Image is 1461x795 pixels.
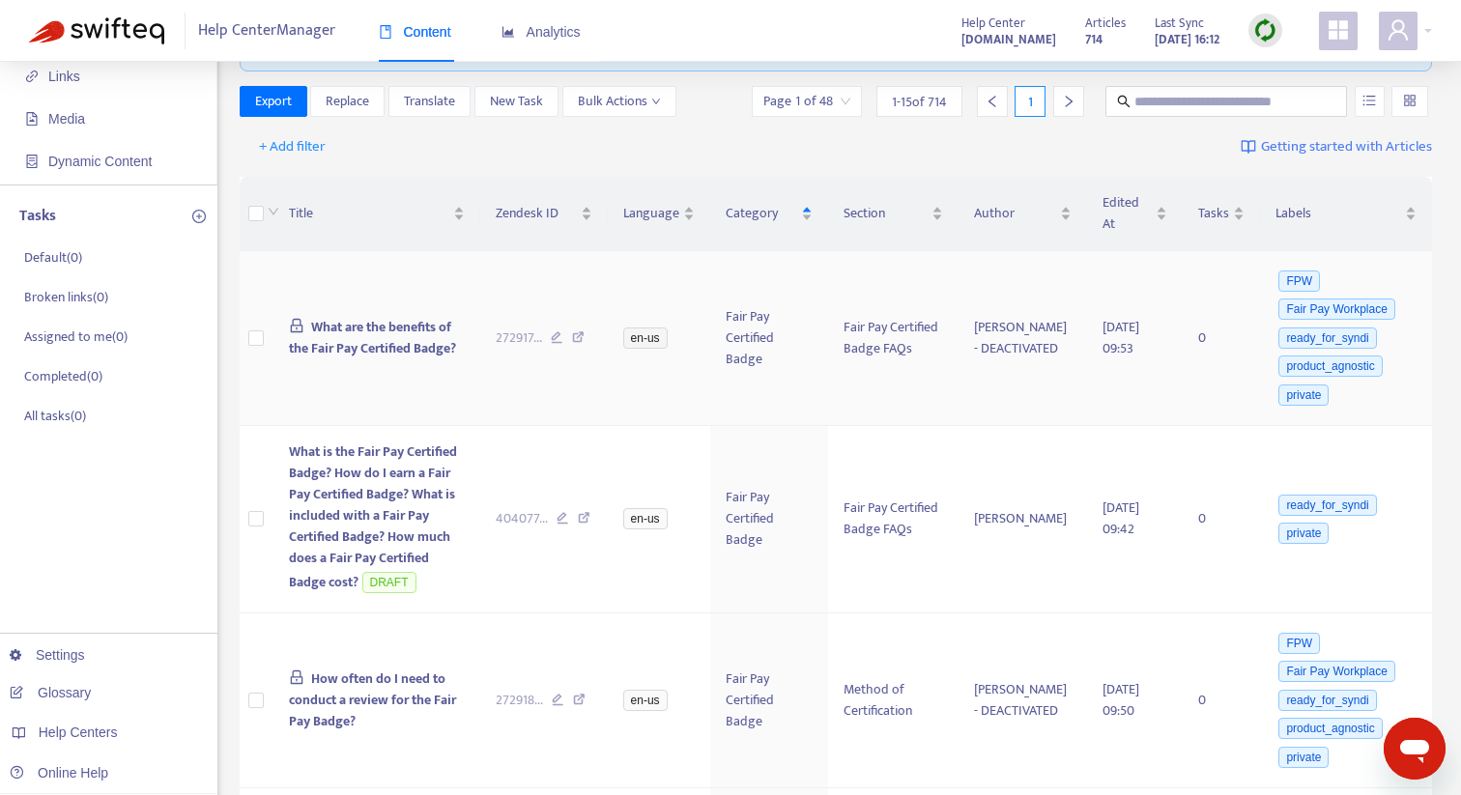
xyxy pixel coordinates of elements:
span: lock [289,669,304,685]
img: sync.dc5367851b00ba804db3.png [1253,18,1277,43]
span: ready_for_syndi [1278,495,1376,516]
span: Zendesk ID [496,203,577,224]
span: area-chart [501,25,515,39]
button: Replace [310,86,385,117]
span: product_agnostic [1278,355,1382,377]
td: [PERSON_NAME] - DEACTIVATED [959,613,1086,788]
span: down [268,206,279,217]
span: Help Center Manager [198,13,335,49]
a: [DOMAIN_NAME] [961,28,1056,50]
td: 0 [1183,613,1260,788]
span: Title [289,203,449,224]
span: 272917 ... [496,327,542,349]
th: Labels [1260,177,1432,251]
span: Replace [326,91,369,112]
span: appstore [1327,18,1350,42]
div: 1 [1015,86,1046,117]
th: Language [608,177,710,251]
span: Edited At [1103,192,1152,235]
button: Export [240,86,307,117]
span: Getting started with Articles [1261,136,1432,158]
span: down [651,97,661,106]
span: Category [726,203,797,224]
span: What are the benefits of the Fair Pay Certified Badge? [289,316,456,359]
th: Zendesk ID [480,177,608,251]
span: How often do I need to conduct a review for the Fair Pay Badge? [289,667,456,732]
span: Language [623,203,679,224]
img: image-link [1241,139,1256,155]
span: private [1278,747,1329,768]
span: [DATE] 09:53 [1103,316,1139,359]
span: search [1117,95,1131,108]
span: What is the Fair Pay Certified Badge? How do I earn a Fair Pay Certified Badge? What is included ... [289,440,457,594]
span: Analytics [501,24,581,40]
span: container [25,155,39,168]
span: link [25,70,39,83]
span: Labels [1275,203,1401,224]
span: right [1062,95,1075,108]
button: unordered-list [1355,86,1385,117]
th: Author [959,177,1086,251]
span: plus-circle [192,210,206,223]
span: [DATE] 09:50 [1103,678,1139,722]
span: Help Center [961,13,1025,34]
span: Tasks [1198,203,1229,224]
a: Getting started with Articles [1241,131,1432,162]
span: Translate [404,91,455,112]
span: Export [255,91,292,112]
span: DRAFT [362,572,416,593]
p: Completed ( 0 ) [24,366,102,386]
img: Swifteq [29,17,164,44]
button: Bulk Actionsdown [562,86,676,117]
strong: [DATE] 16:12 [1155,29,1219,50]
span: New Task [490,91,543,112]
span: user [1387,18,1410,42]
span: + Add filter [259,135,326,158]
span: file-image [25,112,39,126]
span: Fair Pay Workplace [1278,661,1394,682]
p: Default ( 0 ) [24,247,82,268]
span: Dynamic Content [48,154,152,169]
p: Tasks [19,205,56,228]
td: [PERSON_NAME] - DEACTIVATED [959,251,1086,426]
td: Method of Certification [828,613,960,788]
span: Fair Pay Workplace [1278,298,1394,320]
td: Fair Pay Certified Badge FAQs [828,426,960,614]
a: Settings [10,647,85,663]
span: Links [48,69,80,84]
span: en-us [623,508,668,529]
span: Content [379,24,451,40]
span: en-us [623,327,668,349]
span: Media [48,111,85,127]
span: lock [289,318,304,333]
td: Fair Pay Certified Badge [710,613,828,788]
iframe: Button to launch messaging window [1384,718,1446,780]
span: product_agnostic [1278,718,1382,739]
td: 0 [1183,426,1260,614]
span: 272918 ... [496,690,543,711]
td: 0 [1183,251,1260,426]
span: ready_for_syndi [1278,327,1376,349]
strong: [DOMAIN_NAME] [961,29,1056,50]
td: [PERSON_NAME] [959,426,1086,614]
td: Fair Pay Certified Badge [710,251,828,426]
span: unordered-list [1362,94,1376,107]
span: Bulk Actions [578,91,661,112]
p: Assigned to me ( 0 ) [24,327,128,347]
span: 404077 ... [496,508,548,529]
a: Glossary [10,685,91,700]
th: Title [273,177,480,251]
span: Help Centers [39,724,118,740]
span: [DATE] 09:42 [1103,497,1139,540]
td: Fair Pay Certified Badge [710,426,828,614]
button: Translate [388,86,471,117]
span: private [1278,523,1329,544]
span: Section [844,203,929,224]
span: en-us [623,690,668,711]
span: ready_for_syndi [1278,690,1376,711]
span: private [1278,384,1329,406]
span: FPW [1278,633,1320,654]
span: Articles [1085,13,1126,34]
button: New Task [474,86,559,117]
th: Edited At [1087,177,1183,251]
